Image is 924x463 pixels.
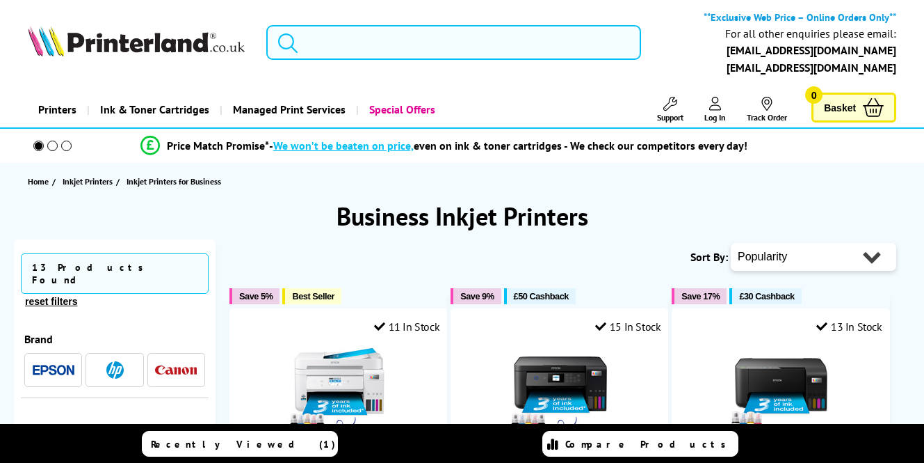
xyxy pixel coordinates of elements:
[451,288,501,304] button: Save 9%
[106,361,124,379] img: HP
[151,438,336,450] span: Recently Viewed (1)
[704,10,896,24] b: **Exclusive Web Price – Online Orders Only**
[672,288,727,304] button: Save 17%
[514,291,569,301] span: £50 Cashback
[282,288,341,304] button: Best Seller
[729,344,833,448] img: Epson EcoTank ET-2862
[729,288,801,304] button: £30 Cashback
[100,92,209,127] span: Ink & Toner Cartridges
[21,295,81,308] button: reset filters
[508,344,612,448] img: Epson EcoTank ET-2851
[725,27,896,40] div: For all other enquiries please email:
[657,97,683,123] a: Support
[273,139,414,152] span: We won’t be beaten on price,
[704,112,726,123] span: Log In
[229,288,279,304] button: Save 5%
[681,291,720,301] span: Save 17%
[690,250,728,264] span: Sort By:
[657,112,683,123] span: Support
[811,93,896,123] a: Basket 0
[87,92,220,127] a: Ink & Toner Cartridges
[739,291,794,301] span: £30 Cashback
[269,139,747,152] div: - even on ink & toner cartridges - We check our competitors every day!
[460,291,494,301] span: Save 9%
[220,92,356,127] a: Managed Print Services
[24,332,205,346] div: Brand
[292,291,334,301] span: Best Seller
[142,431,338,457] a: Recently Viewed (1)
[7,134,881,158] li: modal_Promise
[14,200,910,233] h1: Business Inkjet Printers
[127,176,221,187] span: Inkjet Printers for Business
[374,320,439,333] div: 11 In Stock
[28,92,87,127] a: Printers
[167,139,269,152] span: Price Match Promise*
[356,92,446,127] a: Special Offers
[565,438,733,450] span: Compare Products
[727,43,896,57] a: [EMAIL_ADDRESS][DOMAIN_NAME]
[727,61,896,74] a: [EMAIL_ADDRESS][DOMAIN_NAME]
[151,361,201,379] button: Canon
[155,366,197,375] img: Canon
[816,320,882,333] div: 13 In Stock
[239,291,273,301] span: Save 5%
[824,98,856,117] span: Basket
[63,174,116,189] a: Inkjet Printers
[595,320,660,333] div: 15 In Stock
[28,174,52,189] a: Home
[805,86,822,104] span: 0
[90,361,140,379] button: HP
[704,97,726,123] a: Log In
[286,344,391,448] img: Epson EcoTank ET-4856
[29,361,79,379] button: Epson
[542,431,738,457] a: Compare Products
[21,253,209,294] span: 13 Products Found
[747,97,787,123] a: Track Order
[28,26,245,56] img: Printerland Logo
[33,365,74,375] img: Epson
[504,288,576,304] button: £50 Cashback
[63,174,113,189] span: Inkjet Printers
[28,26,249,59] a: Printerland Logo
